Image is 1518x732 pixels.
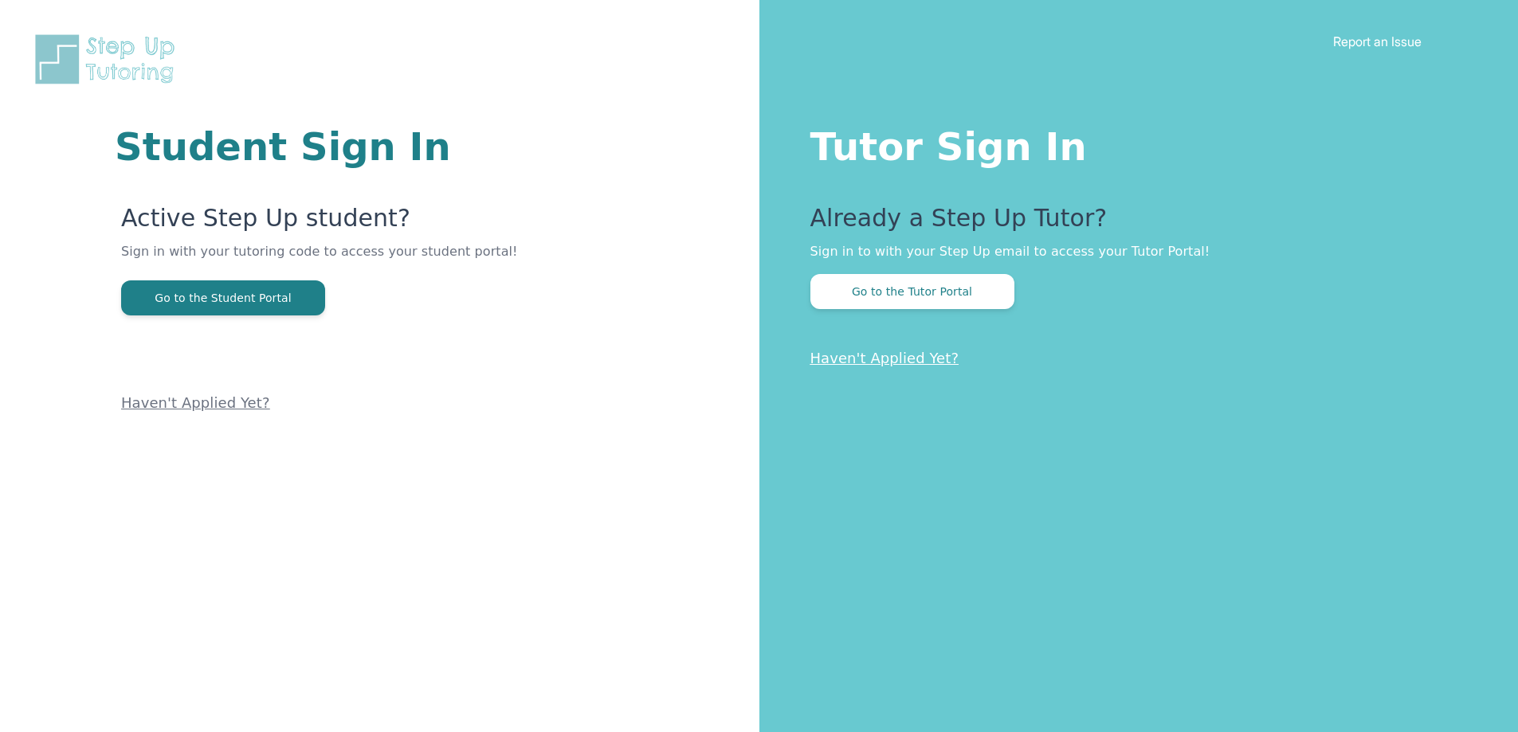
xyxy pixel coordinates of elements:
a: Haven't Applied Yet? [810,350,959,366]
button: Go to the Student Portal [121,280,325,315]
p: Sign in with your tutoring code to access your student portal! [121,242,568,280]
p: Sign in to with your Step Up email to access your Tutor Portal! [810,242,1455,261]
p: Already a Step Up Tutor? [810,204,1455,242]
h1: Tutor Sign In [810,121,1455,166]
h1: Student Sign In [115,127,568,166]
p: Active Step Up student? [121,204,568,242]
a: Go to the Tutor Portal [810,284,1014,299]
button: Go to the Tutor Portal [810,274,1014,309]
a: Go to the Student Portal [121,290,325,305]
a: Haven't Applied Yet? [121,394,270,411]
a: Report an Issue [1333,33,1422,49]
img: Step Up Tutoring horizontal logo [32,32,185,87]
